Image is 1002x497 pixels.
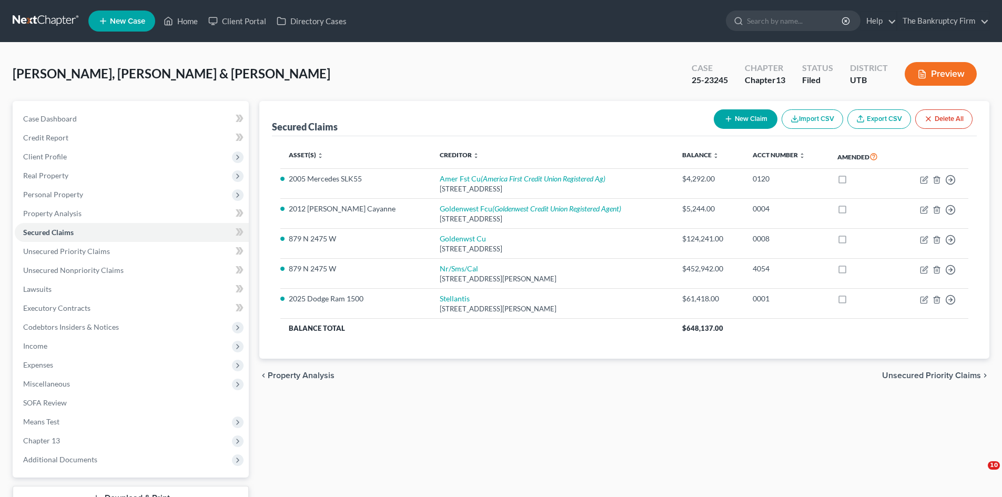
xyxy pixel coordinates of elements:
[23,436,60,445] span: Chapter 13
[23,247,110,256] span: Unsecured Priority Claims
[714,109,777,129] button: New Claim
[23,417,59,426] span: Means Test
[481,174,605,183] i: (America First Credit Union Registered Ag)
[23,360,53,369] span: Expenses
[861,12,896,31] a: Help
[850,74,888,86] div: UTB
[289,151,323,159] a: Asset(s) unfold_more
[289,174,423,184] li: 2005 Mercedes SLK55
[440,174,605,183] a: Amer Fst Cu(America First Credit Union Registered Ag)
[745,62,785,74] div: Chapter
[13,66,330,81] span: [PERSON_NAME], [PERSON_NAME] & [PERSON_NAME]
[981,371,989,380] i: chevron_right
[23,379,70,388] span: Miscellaneous
[745,74,785,86] div: Chapter
[713,153,719,159] i: unfold_more
[440,264,478,273] a: Nr/Sms/Cal
[988,461,1000,470] span: 10
[440,294,470,303] a: Stellantis
[15,128,249,147] a: Credit Report
[802,74,833,86] div: Filed
[15,223,249,242] a: Secured Claims
[289,204,423,214] li: 2012 [PERSON_NAME] Cayanne
[682,293,736,304] div: $61,418.00
[897,12,989,31] a: The Bankruptcy Firm
[682,234,736,244] div: $124,241.00
[23,455,97,464] span: Additional Documents
[882,371,981,380] span: Unsecured Priority Claims
[753,234,821,244] div: 0008
[15,280,249,299] a: Lawsuits
[15,109,249,128] a: Case Dashboard
[259,371,335,380] button: chevron_left Property Analysis
[15,261,249,280] a: Unsecured Nonpriority Claims
[753,174,821,184] div: 0120
[776,75,785,85] span: 13
[15,204,249,223] a: Property Analysis
[23,209,82,218] span: Property Analysis
[23,266,124,275] span: Unsecured Nonpriority Claims
[473,153,479,159] i: unfold_more
[692,74,728,86] div: 25-23245
[753,204,821,214] div: 0004
[317,153,323,159] i: unfold_more
[15,393,249,412] a: SOFA Review
[782,109,843,129] button: Import CSV
[23,398,67,407] span: SOFA Review
[23,190,83,199] span: Personal Property
[799,153,805,159] i: unfold_more
[272,120,338,133] div: Secured Claims
[289,263,423,274] li: 879 N 2475 W
[905,62,977,86] button: Preview
[802,62,833,74] div: Status
[440,274,665,284] div: [STREET_ADDRESS][PERSON_NAME]
[492,204,621,213] i: (Goldenwest Credit Union Registered Agent)
[753,151,805,159] a: Acct Number unfold_more
[682,324,723,332] span: $648,137.00
[440,204,621,213] a: Goldenwest Fcu(Goldenwest Credit Union Registered Agent)
[23,341,47,350] span: Income
[692,62,728,74] div: Case
[23,114,77,123] span: Case Dashboard
[280,319,673,338] th: Balance Total
[23,285,52,293] span: Lawsuits
[289,293,423,304] li: 2025 Dodge Ram 1500
[289,234,423,244] li: 879 N 2475 W
[847,109,911,129] a: Export CSV
[440,151,479,159] a: Creditor unfold_more
[15,242,249,261] a: Unsecured Priority Claims
[23,171,68,180] span: Real Property
[682,151,719,159] a: Balance unfold_more
[23,152,67,161] span: Client Profile
[440,244,665,254] div: [STREET_ADDRESS]
[23,228,74,237] span: Secured Claims
[440,304,665,314] div: [STREET_ADDRESS][PERSON_NAME]
[440,184,665,194] div: [STREET_ADDRESS]
[753,263,821,274] div: 4054
[682,174,736,184] div: $4,292.00
[259,371,268,380] i: chevron_left
[850,62,888,74] div: District
[203,12,271,31] a: Client Portal
[682,263,736,274] div: $452,942.00
[440,214,665,224] div: [STREET_ADDRESS]
[271,12,352,31] a: Directory Cases
[440,234,486,243] a: Goldenwst Cu
[23,303,90,312] span: Executory Contracts
[882,371,989,380] button: Unsecured Priority Claims chevron_right
[966,461,991,486] iframe: Intercom live chat
[268,371,335,380] span: Property Analysis
[829,145,899,169] th: Amended
[158,12,203,31] a: Home
[15,299,249,318] a: Executory Contracts
[23,322,119,331] span: Codebtors Insiders & Notices
[23,133,68,142] span: Credit Report
[753,293,821,304] div: 0001
[110,17,145,25] span: New Case
[915,109,973,129] button: Delete All
[747,11,843,31] input: Search by name...
[682,204,736,214] div: $5,244.00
